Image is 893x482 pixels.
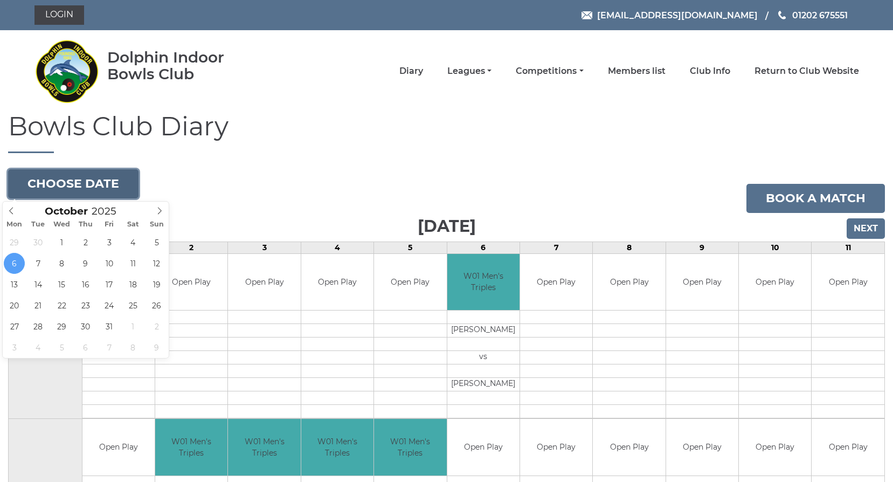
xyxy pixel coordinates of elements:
a: Club Info [690,65,730,77]
span: October 28, 2025 [27,316,49,337]
span: Fri [98,221,121,228]
img: Dolphin Indoor Bowls Club [34,33,99,109]
a: Book a match [746,184,885,213]
span: Scroll to increment [45,206,88,217]
span: November 2, 2025 [146,316,167,337]
span: November 3, 2025 [4,337,25,358]
span: October 17, 2025 [99,274,120,295]
span: October 7, 2025 [27,253,49,274]
span: Wed [50,221,74,228]
td: Open Play [593,254,665,311]
span: October 9, 2025 [75,253,96,274]
span: October 21, 2025 [27,295,49,316]
td: Open Play [301,254,373,311]
td: Open Play [374,254,446,311]
span: October 23, 2025 [75,295,96,316]
td: Open Play [812,419,884,476]
span: October 14, 2025 [27,274,49,295]
td: W01 Men's Triples [301,419,373,476]
td: Open Play [520,419,592,476]
span: Mon [3,221,26,228]
td: 7 [520,242,592,253]
img: Email [582,11,592,19]
td: Open Play [82,419,155,476]
td: W01 Men's Triples [228,419,300,476]
td: [PERSON_NAME] [447,378,520,391]
span: October 4, 2025 [122,232,143,253]
span: November 4, 2025 [27,337,49,358]
td: Open Play [666,419,738,476]
td: vs [447,351,520,364]
span: [EMAIL_ADDRESS][DOMAIN_NAME] [597,10,758,20]
span: October 1, 2025 [51,232,72,253]
td: Open Play [812,254,884,311]
span: Sat [121,221,145,228]
span: September 29, 2025 [4,232,25,253]
span: September 30, 2025 [27,232,49,253]
td: 2 [155,242,228,253]
span: October 18, 2025 [122,274,143,295]
h1: Bowls Club Diary [8,112,885,153]
span: October 13, 2025 [4,274,25,295]
td: 10 [739,242,812,253]
a: Diary [399,65,423,77]
span: November 6, 2025 [75,337,96,358]
span: November 1, 2025 [122,316,143,337]
a: Phone us 01202 675551 [777,9,848,22]
span: October 15, 2025 [51,274,72,295]
span: Sun [145,221,169,228]
span: November 7, 2025 [99,337,120,358]
span: October 22, 2025 [51,295,72,316]
td: Open Play [228,254,300,311]
span: October 31, 2025 [99,316,120,337]
span: November 5, 2025 [51,337,72,358]
button: Choose date [8,169,139,198]
td: W01 Men's Triples [155,419,227,476]
span: October 30, 2025 [75,316,96,337]
span: October 26, 2025 [146,295,167,316]
div: Dolphin Indoor Bowls Club [107,49,259,82]
a: Login [34,5,84,25]
span: 01202 675551 [792,10,848,20]
td: [PERSON_NAME] [447,324,520,338]
td: Open Play [520,254,592,311]
td: 9 [666,242,738,253]
a: Competitions [516,65,583,77]
span: October 12, 2025 [146,253,167,274]
span: October 25, 2025 [122,295,143,316]
td: 5 [374,242,447,253]
td: W01 Men's Triples [374,419,446,476]
span: October 3, 2025 [99,232,120,253]
span: October 24, 2025 [99,295,120,316]
td: 6 [447,242,520,253]
span: Thu [74,221,98,228]
span: October 2, 2025 [75,232,96,253]
a: Members list [608,65,666,77]
span: November 9, 2025 [146,337,167,358]
td: Open Play [593,419,665,476]
span: October 20, 2025 [4,295,25,316]
td: Open Play [666,254,738,311]
input: Next [847,218,885,239]
span: October 6, 2025 [4,253,25,274]
td: Open Play [739,254,811,311]
td: Open Play [155,254,227,311]
a: Leagues [447,65,492,77]
td: 3 [228,242,301,253]
span: October 19, 2025 [146,274,167,295]
span: Tue [26,221,50,228]
span: October 29, 2025 [51,316,72,337]
span: October 10, 2025 [99,253,120,274]
a: Return to Club Website [754,65,859,77]
td: Open Play [739,419,811,476]
span: October 5, 2025 [146,232,167,253]
td: 8 [593,242,666,253]
a: Email [EMAIL_ADDRESS][DOMAIN_NAME] [582,9,758,22]
td: Open Play [447,419,520,476]
span: October 27, 2025 [4,316,25,337]
td: 4 [301,242,373,253]
span: October 8, 2025 [51,253,72,274]
input: Scroll to increment [88,205,130,217]
td: W01 Men's Triples [447,254,520,311]
img: Phone us [778,11,786,19]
